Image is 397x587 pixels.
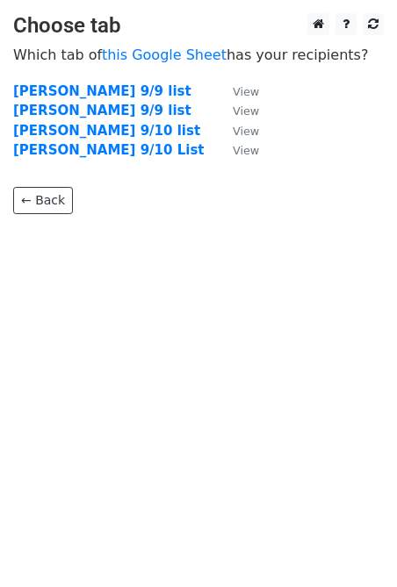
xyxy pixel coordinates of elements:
[233,104,259,118] small: View
[13,142,204,158] a: [PERSON_NAME] 9/10 List
[13,187,73,214] a: ← Back
[102,47,227,63] a: this Google Sheet
[215,83,259,99] a: View
[13,46,384,64] p: Which tab of has your recipients?
[13,83,191,99] a: [PERSON_NAME] 9/9 list
[215,142,259,158] a: View
[233,125,259,138] small: View
[233,144,259,157] small: View
[233,85,259,98] small: View
[13,103,191,118] a: [PERSON_NAME] 9/9 list
[13,13,384,39] h3: Choose tab
[13,123,200,139] a: [PERSON_NAME] 9/10 list
[215,103,259,118] a: View
[215,123,259,139] a: View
